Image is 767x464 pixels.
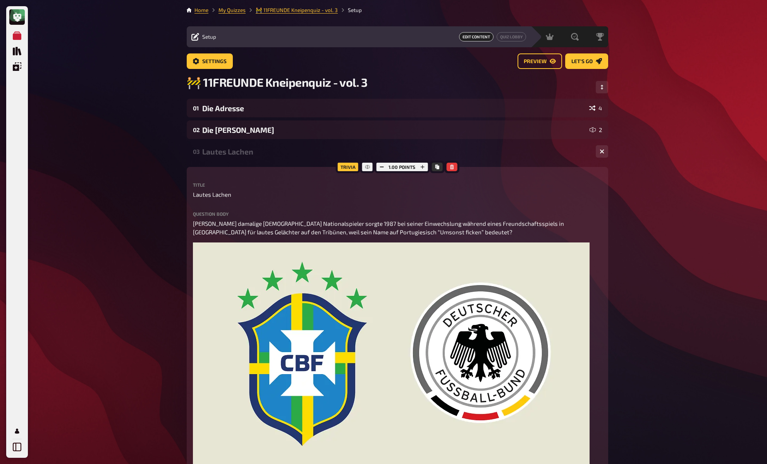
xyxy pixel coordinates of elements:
[571,59,593,64] span: Let's go
[194,7,208,13] a: Home
[187,53,233,69] a: Settings
[9,423,25,439] a: My Account
[256,7,338,13] a: 🚧 11FREUNDE Kneipenquiz - vol. 3
[187,75,368,89] span: 🚧 11FREUNDE Kneipenquiz - vol. 3
[9,43,25,59] a: Quiz Library
[565,53,608,69] a: Let's go
[246,6,338,14] li: 🚧 11FREUNDE Kneipenquiz - vol. 3
[202,104,586,113] div: Die Adresse
[193,190,231,199] span: Lautes Lachen
[194,6,208,14] li: Home
[202,125,586,134] div: Die [PERSON_NAME]
[432,163,442,171] button: Copy
[202,59,227,64] span: Settings
[338,6,362,14] li: Setup
[202,34,216,40] span: Setup
[459,32,494,41] span: Edit Content
[336,161,360,173] div: Trivia
[590,127,602,133] div: 2
[208,6,246,14] li: My Quizzes
[524,59,547,64] span: Preview
[193,182,602,187] label: Title
[9,28,25,43] a: My Quizzes
[193,105,199,112] div: 01
[589,105,602,111] div: 4
[202,147,590,156] div: Lautes Lachen
[193,211,602,216] label: Question body
[193,126,199,133] div: 02
[9,59,25,74] a: Overlays
[518,53,562,69] a: Preview
[218,7,246,13] a: My Quizzes
[193,148,199,155] div: 03
[497,32,526,41] a: Quiz Lobby
[596,81,608,93] button: Change Order
[193,220,565,236] span: [PERSON_NAME] damalige [DEMOGRAPHIC_DATA] Nationalspieler sorgte 1987 bei seiner Einwechslung wäh...
[374,161,430,173] div: 1.00 points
